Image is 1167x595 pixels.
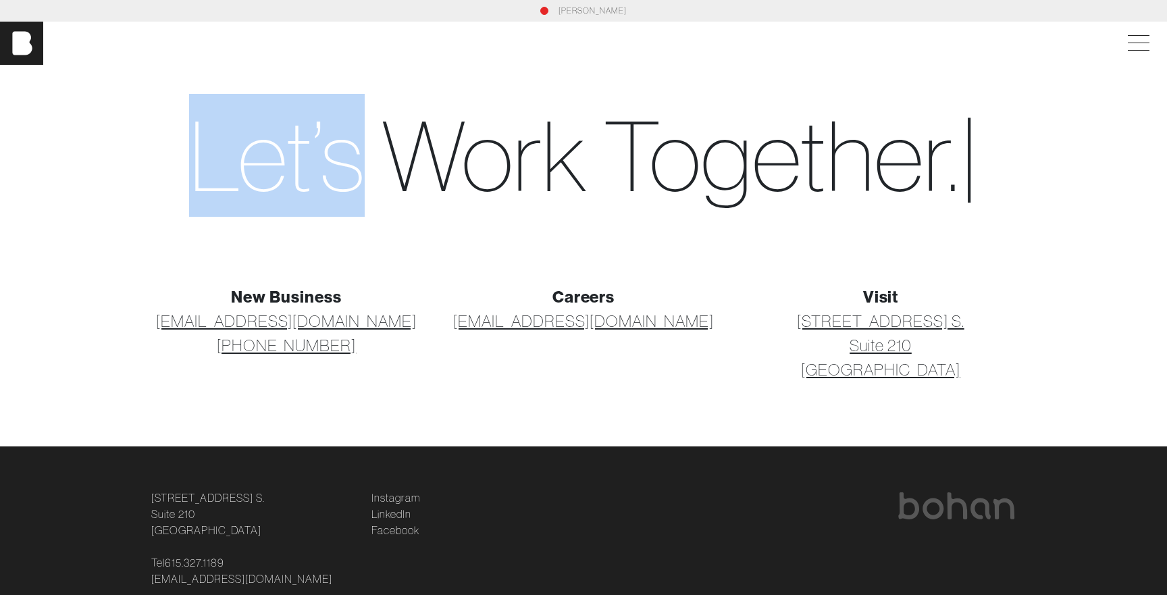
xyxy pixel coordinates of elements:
div: Visit [740,284,1021,309]
span: W o r k T o g e t h e r . [382,94,960,217]
a: Instagram [371,490,420,506]
div: New Business [146,284,427,309]
a: [STREET_ADDRESS] S.Suite 210[GEOGRAPHIC_DATA] [151,490,265,538]
a: [EMAIL_ADDRESS][DOMAIN_NAME] [156,309,417,333]
a: [EMAIL_ADDRESS][DOMAIN_NAME] [453,309,714,333]
a: [PHONE_NUMBER] [217,333,356,357]
span: | [960,94,979,217]
a: [EMAIL_ADDRESS][DOMAIN_NAME] [151,571,332,587]
a: [PERSON_NAME] [559,5,627,17]
p: Tel [151,554,355,587]
a: LinkedIn [371,506,411,522]
a: 615.327.1189 [165,554,224,571]
img: bohan logo [897,492,1016,519]
span: Let’s [189,94,365,217]
div: Careers [443,284,724,309]
a: [STREET_ADDRESS] S.Suite 210[GEOGRAPHIC_DATA] [797,309,964,382]
a: Facebook [371,522,419,538]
